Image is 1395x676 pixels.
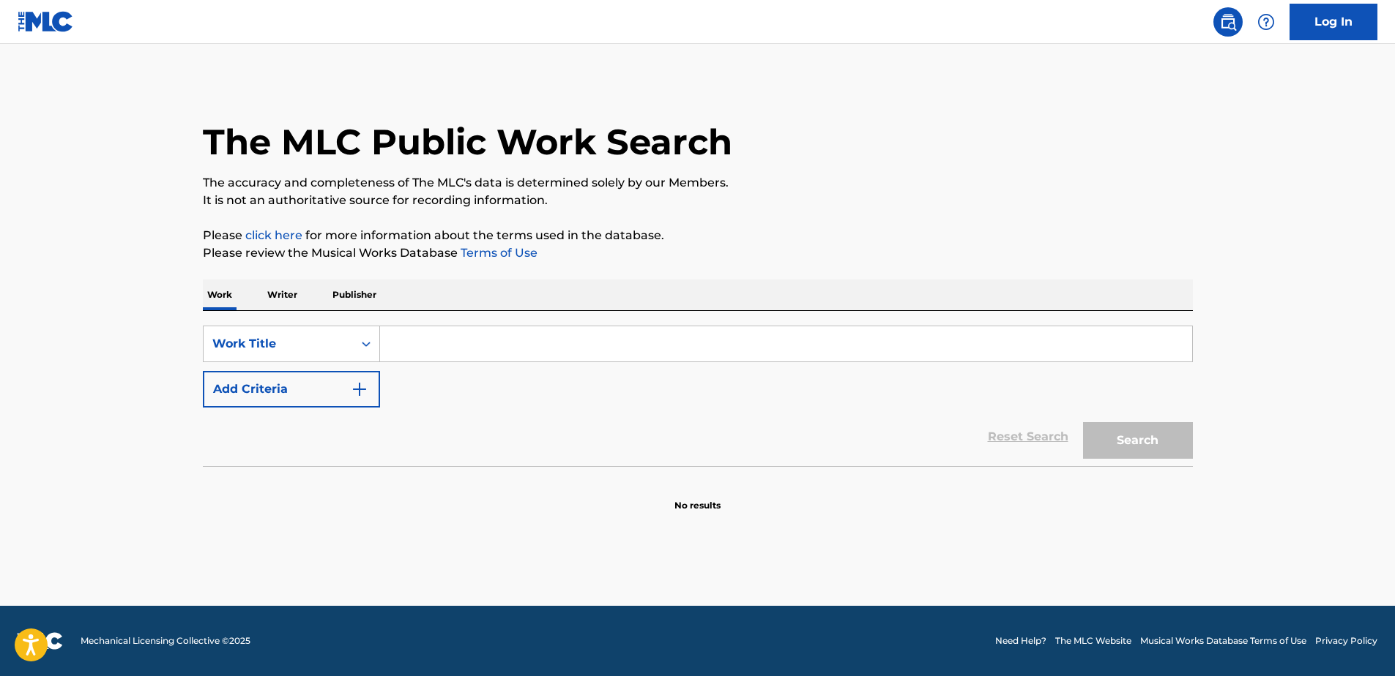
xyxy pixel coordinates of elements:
[263,279,302,310] p: Writer
[1257,13,1275,31] img: help
[1055,634,1131,647] a: The MLC Website
[81,634,250,647] span: Mechanical Licensing Collective © 2025
[18,11,74,32] img: MLC Logo
[328,279,381,310] p: Publisher
[203,192,1193,209] p: It is not an authoritative source for recording information.
[18,632,63,650] img: logo
[351,380,368,398] img: 9d2ae6d4665cec9f34b9.svg
[995,634,1046,647] a: Need Help?
[203,244,1193,262] p: Please review the Musical Works Database
[1213,7,1243,37] a: Public Search
[458,246,537,260] a: Terms of Use
[1219,13,1237,31] img: search
[245,228,302,242] a: click here
[203,174,1193,192] p: The accuracy and completeness of The MLC's data is determined solely by our Members.
[1140,634,1306,647] a: Musical Works Database Terms of Use
[1315,634,1377,647] a: Privacy Policy
[203,371,380,408] button: Add Criteria
[203,279,237,310] p: Work
[1290,4,1377,40] a: Log In
[203,120,732,164] h1: The MLC Public Work Search
[203,227,1193,244] p: Please for more information about the terms used in the database.
[203,326,1193,466] form: Search Form
[212,335,344,353] div: Work Title
[674,481,721,512] p: No results
[1251,7,1281,37] div: Help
